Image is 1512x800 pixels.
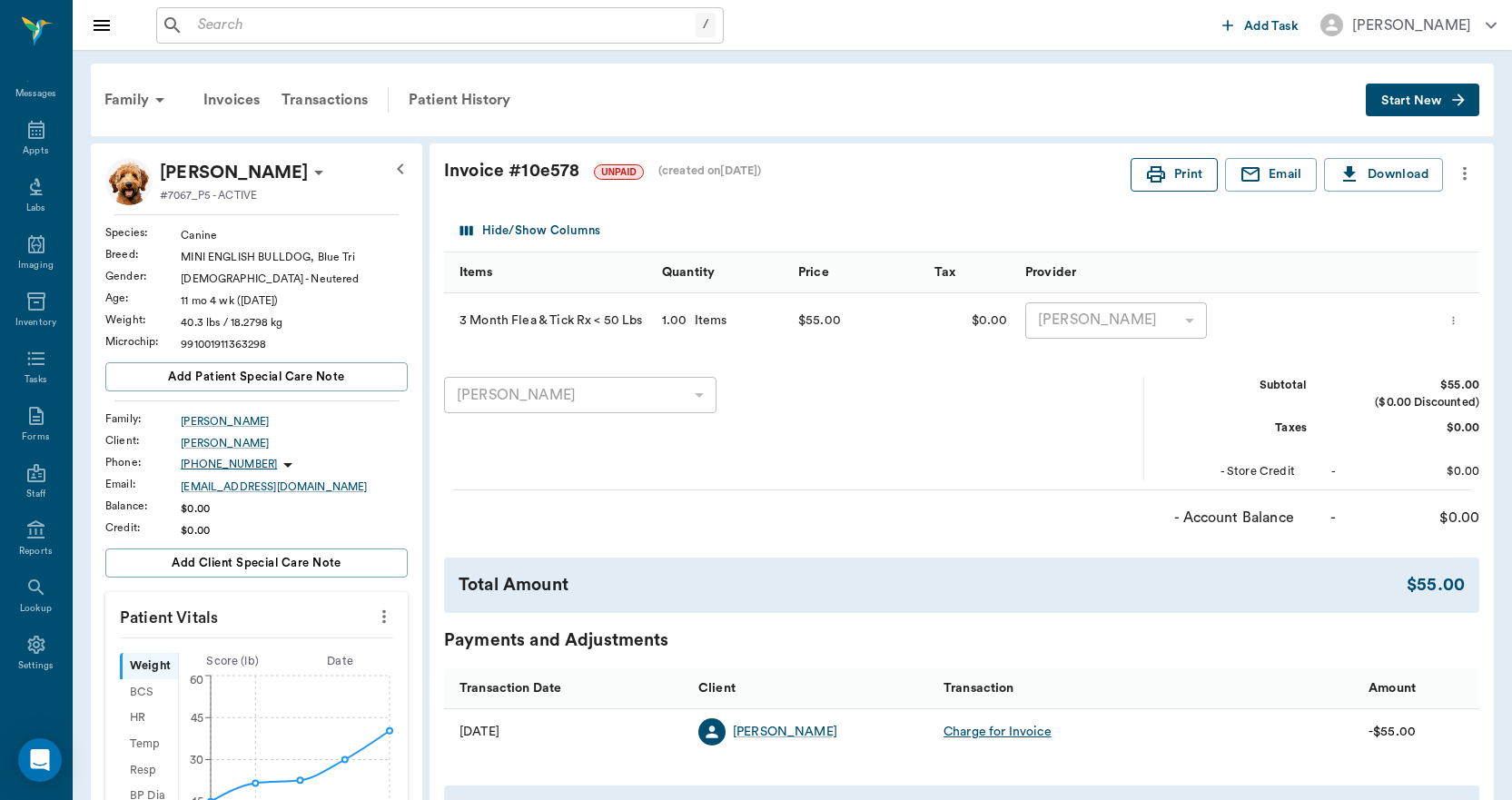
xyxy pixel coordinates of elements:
div: Total Amount [459,572,1407,598]
button: [PERSON_NAME] [1306,8,1511,42]
div: Credit : [105,519,181,536]
input: Search [191,13,696,38]
div: / [696,13,716,37]
button: more [1450,158,1479,189]
tspan: 45 [191,712,203,723]
div: BCS [120,679,178,706]
div: -$55.00 [1369,723,1416,741]
tspan: 60 [190,675,203,686]
div: Transaction Date [444,667,689,708]
div: Items [444,252,653,293]
button: more [1443,305,1464,336]
a: [PERSON_NAME] [181,435,408,451]
button: Select columns [456,217,605,245]
div: Weight : [105,311,181,328]
div: Species : [105,224,181,241]
div: Charge for Invoice [944,723,1052,741]
div: Gender : [105,268,181,284]
div: Tax [934,247,955,298]
div: Price [798,247,829,298]
div: 3 Month Flea & Tick Rx < 50 Lbs [444,293,653,348]
p: Patient Vitals [105,592,408,637]
div: - Store Credit [1159,463,1295,480]
div: Family : [105,410,181,427]
div: $55.00 [1343,377,1479,394]
div: Labs [26,202,45,215]
button: Add patient Special Care Note [105,362,408,391]
div: Phone : [105,454,181,470]
div: Imaging [18,259,54,272]
div: [PERSON_NAME] [444,377,716,413]
div: Messages [15,87,57,101]
span: Add patient Special Care Note [168,367,344,387]
div: Tax [925,252,1016,293]
div: $0.00 [181,522,408,538]
div: 08/11/25 [460,723,499,741]
div: Client : [105,432,181,449]
div: Transaction [934,667,1180,708]
div: $55.00 [1407,572,1465,598]
h6: Nectar [54,10,57,49]
div: Reports [19,545,53,558]
div: Breed : [105,246,181,262]
div: Lookup [20,602,52,616]
a: [EMAIL_ADDRESS][DOMAIN_NAME] [181,479,408,495]
span: UNPAID [595,165,643,179]
div: Patient History [398,78,521,122]
div: - Account Balance [1158,507,1294,528]
div: 40.3 lbs / 18.2798 kg [181,314,408,331]
div: Date [286,653,394,670]
div: Resp [120,757,178,784]
div: Payments and Adjustments [444,627,1479,654]
div: - [1330,507,1336,528]
div: Quantity [662,247,715,298]
div: Subtotal [1171,377,1307,394]
div: MINI ENGLISH BULLDOG, Blue Tri [181,249,408,265]
div: 1.00 [662,311,687,330]
div: Age : [105,290,181,306]
div: Items [687,311,727,330]
p: #7067_P5 - ACTIVE [160,187,257,203]
div: [PERSON_NAME] [1352,15,1471,36]
button: Close drawer [84,7,120,44]
div: Appts [23,144,48,158]
div: $0.00 [925,293,1016,348]
div: HR [120,706,178,732]
div: Email : [105,476,181,492]
div: Amount [1180,667,1425,708]
div: Amount [1369,663,1416,714]
div: Inventory [15,316,56,330]
a: [PERSON_NAME] [733,723,837,741]
button: Add Task [1215,8,1306,42]
div: $0.00 [1343,463,1479,480]
div: $0.00 [181,500,408,517]
div: Temp [120,731,178,757]
a: [PERSON_NAME] [181,413,408,430]
p: [PHONE_NUMBER] [181,457,277,472]
button: Email [1225,158,1317,192]
p: [PERSON_NAME] [160,158,308,187]
div: Provider [1016,252,1225,293]
div: Client [689,667,934,708]
div: Transaction [944,663,1014,714]
div: $55.00 [798,307,841,334]
div: Tank KIRTMAN [160,158,308,187]
a: Transactions [271,78,379,122]
div: [PERSON_NAME] [1025,302,1207,339]
div: Score ( lb ) [179,653,287,670]
tspan: 30 [190,755,203,765]
div: ($0.00 Discounted) [1343,394,1479,411]
div: (created on [DATE] ) [658,163,762,180]
div: Staff [26,488,45,501]
div: Invoices [193,78,271,122]
div: Items [460,247,492,298]
div: Client [698,663,736,714]
img: Profile Image [105,158,153,205]
div: Balance : [105,498,181,514]
div: 11 mo 4 wk ([DATE]) [181,292,408,309]
div: Microchip : [105,333,181,350]
button: Start New [1366,84,1479,117]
